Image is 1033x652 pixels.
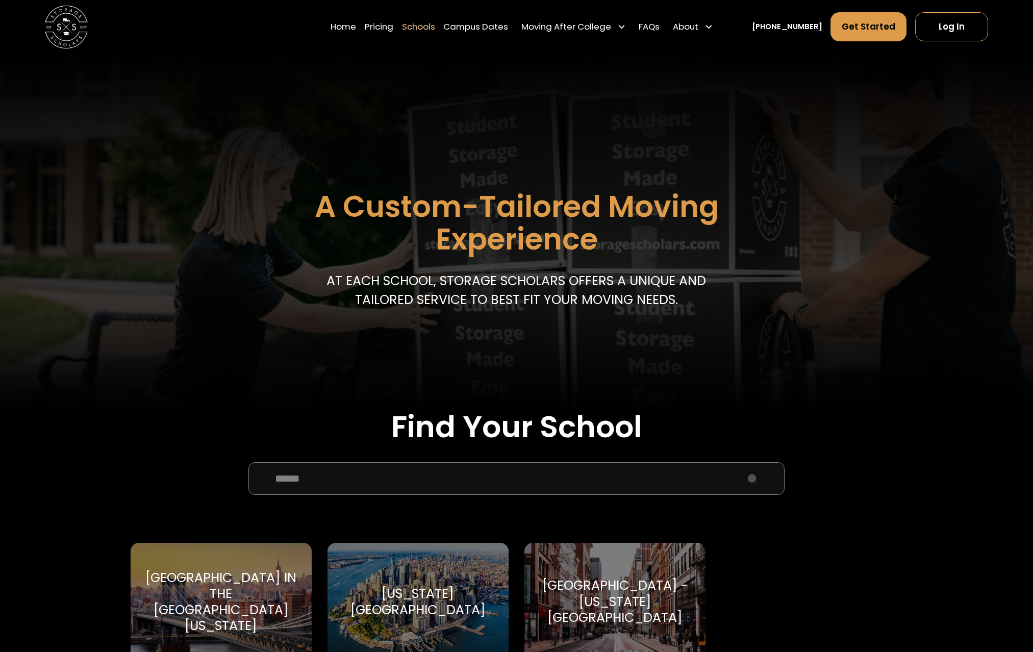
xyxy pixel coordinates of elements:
[259,190,774,255] h1: A Custom-Tailored Moving Experience
[673,20,698,33] div: About
[915,12,988,41] a: Log In
[830,12,906,41] a: Get Started
[668,12,717,42] div: About
[402,12,435,42] a: Schools
[365,12,393,42] a: Pricing
[331,12,356,42] a: Home
[517,12,630,42] div: Moving After College
[143,570,298,634] div: [GEOGRAPHIC_DATA] in the [GEOGRAPHIC_DATA][US_STATE]
[521,20,611,33] div: Moving After College
[443,12,508,42] a: Campus Dates
[639,12,660,42] a: FAQs
[340,586,495,618] div: [US_STATE][GEOGRAPHIC_DATA]
[321,271,712,310] p: At each school, storage scholars offers a unique and tailored service to best fit your Moving needs.
[45,6,88,48] img: Storage Scholars main logo
[752,21,822,32] a: [PHONE_NUMBER]
[131,409,902,445] h2: Find Your School
[537,578,692,626] div: [GEOGRAPHIC_DATA] - [US_STATE][GEOGRAPHIC_DATA]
